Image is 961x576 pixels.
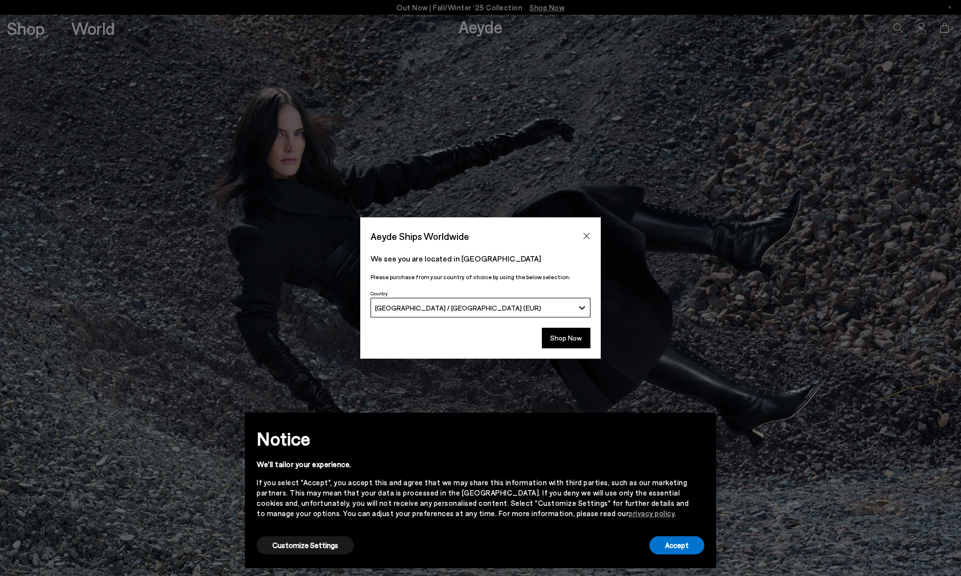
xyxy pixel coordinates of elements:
button: Customize Settings [257,536,354,554]
a: privacy policy [629,509,674,518]
button: Shop Now [542,328,590,348]
button: Accept [649,536,704,554]
div: We'll tailor your experience. [257,459,689,470]
button: Close [579,229,594,243]
p: Please purchase from your country of choice by using the below selection: [371,272,590,282]
button: Close this notice [689,416,712,439]
span: [GEOGRAPHIC_DATA] / [GEOGRAPHIC_DATA] (EUR) [375,304,541,312]
span: × [697,420,704,434]
span: Country [371,290,388,296]
h2: Notice [257,426,689,451]
p: We see you are located in [GEOGRAPHIC_DATA] [371,253,590,264]
div: If you select "Accept", you accept this and agree that we may share this information with third p... [257,477,689,519]
span: Aeyde Ships Worldwide [371,228,469,245]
